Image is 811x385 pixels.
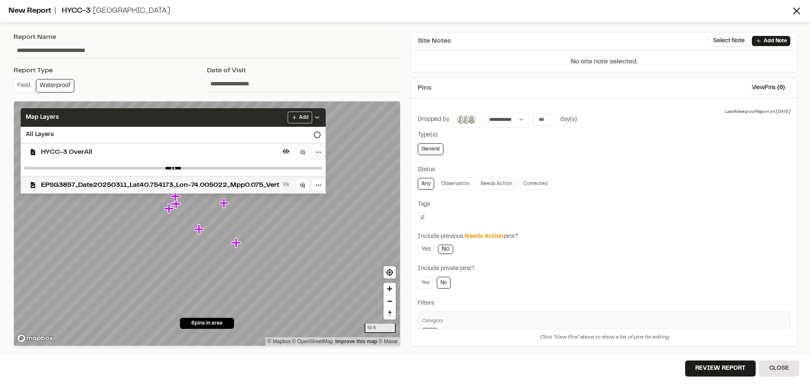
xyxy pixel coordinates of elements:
[231,238,242,248] div: Map marker
[219,198,230,209] div: Map marker
[191,319,223,327] span: 6 pins in area
[437,277,451,289] a: No
[93,8,170,14] span: [GEOGRAPHIC_DATA]
[335,339,377,344] a: Map feedback
[418,131,790,140] div: Type(s)
[674,328,706,340] a: Formwork
[418,200,790,209] div: Tags
[411,329,797,346] div: Click "View Pins" above to show a list of pins for editing
[8,5,791,17] div: New Report
[296,178,310,192] a: Zoom to layer
[777,83,785,93] span: ( 6 )
[418,36,451,46] span: Site Notes
[759,360,799,377] button: Close
[21,127,326,143] div: All Layers
[384,295,396,307] button: Zoom out
[456,115,466,125] img: James Rosso
[422,317,787,325] div: Category
[520,178,551,190] a: Corrected
[709,328,751,340] a: Rebar Support
[384,307,396,319] button: Reset bearing to north
[422,328,438,340] a: Any
[207,66,400,76] div: Date of Visit
[418,277,433,289] a: Yes
[560,115,577,124] div: day(s)
[438,178,474,190] a: Observation
[418,213,427,222] button: Edit Tags
[288,112,312,123] button: Add
[194,224,205,235] div: Map marker
[62,8,91,14] span: HYCC-3
[41,180,279,190] span: EPSG3857_Date20250311_Lat40.754173_Lon-74.005022_Mpp0.075_Vert
[14,66,207,76] div: Report Type
[41,147,279,157] span: HYCC-3 OverAll
[477,178,516,190] a: Needs Action
[418,232,790,241] div: Include previous pins?
[281,179,291,189] button: Show layer
[746,81,790,95] button: ViewPins (6)
[708,36,750,46] button: Select Note
[299,114,308,121] span: Add
[725,109,790,115] div: Last Waterproof Report on [DATE]
[14,101,400,346] canvas: Map
[365,324,396,333] div: 50 ft
[637,328,671,340] a: Cold Joints
[14,32,400,42] div: Report Name
[292,339,333,344] a: OpenStreetMap
[418,143,444,155] a: General
[461,115,471,125] img: Brad
[418,178,434,190] a: Any
[171,199,182,210] div: Map marker
[592,328,634,340] a: Sleeves/Stubs
[384,283,396,295] button: Zoom in
[384,266,396,279] button: Find my location
[164,203,175,214] div: Map marker
[418,299,790,308] div: Filters
[418,83,431,93] span: Pins
[685,360,756,377] button: Review Report
[171,191,182,202] div: Map marker
[551,328,588,340] a: UV Exposure
[466,115,476,125] img: Craig Boucher
[438,245,453,254] a: No
[384,308,396,319] span: Reset bearing to north
[267,339,291,344] a: Mapbox
[465,234,503,239] span: Needs Action
[441,328,514,340] a: Below Grade Waterproofing
[418,165,790,175] div: Status
[418,115,449,124] div: Dropped by
[411,57,797,72] p: No site note selected.
[281,146,291,156] button: Hide layer
[296,145,310,159] a: Zoom to layer
[418,245,435,254] a: Yes
[418,264,790,273] div: Include private pins?
[764,37,787,45] p: Add Note
[378,339,398,344] a: Maxar
[452,112,480,127] button: James Rosso, Brad, Craig Boucher
[517,328,548,340] a: Air Barrier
